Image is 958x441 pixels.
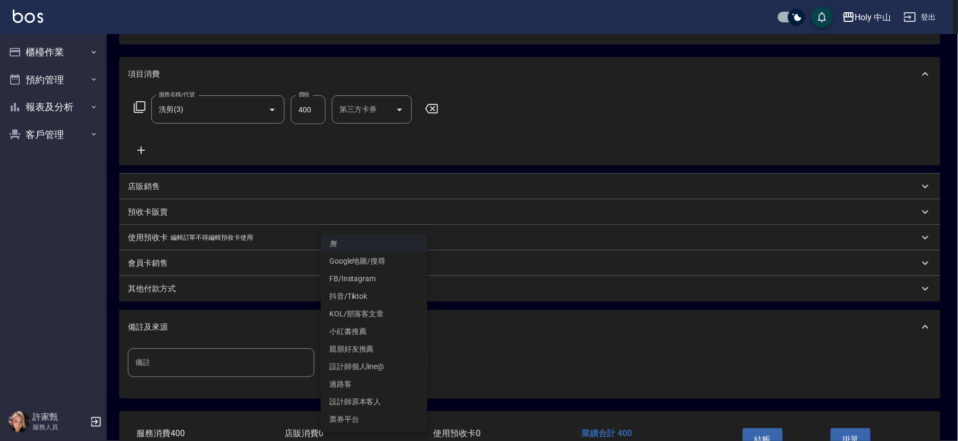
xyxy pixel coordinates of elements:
[321,340,427,358] li: 親朋好友推薦
[321,323,427,340] li: 小紅書推薦
[321,270,427,288] li: FB/Instagram
[321,411,427,428] li: 票券平台
[321,375,427,393] li: 過路客
[329,238,337,249] em: 無
[321,252,427,270] li: Google地圖/搜尋
[321,358,427,375] li: 設計師個人line@
[321,305,427,323] li: KOL/部落客文章
[321,288,427,305] li: 抖音/Tiktok
[321,393,427,411] li: 設計師原本客人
